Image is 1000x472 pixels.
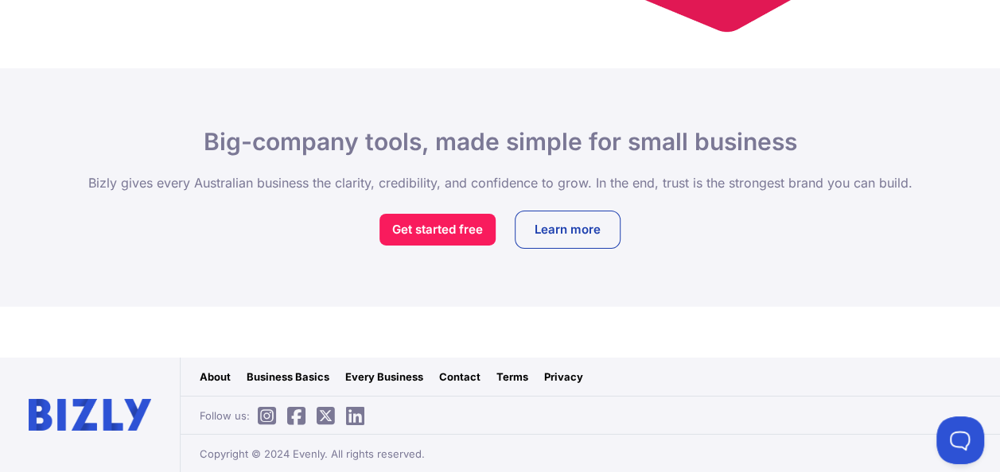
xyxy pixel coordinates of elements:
[496,369,528,385] a: Terms
[200,446,425,462] span: Copyright © 2024 Evenly. All rights reserved.
[515,211,621,250] a: Learn more
[379,214,496,246] a: Get started free
[61,173,940,192] p: Bizly gives every Australian business the clarity, credibility, and confidence to grow. In the en...
[345,369,423,385] a: Every Business
[200,408,372,424] span: Follow us:
[247,369,329,385] a: Business Basics
[439,369,481,385] a: Contact
[544,369,583,385] a: Privacy
[61,127,940,156] h1: Big-company tools, made simple for small business
[200,369,231,385] a: About
[936,416,984,464] iframe: Toggle Customer Support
